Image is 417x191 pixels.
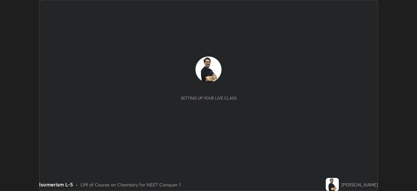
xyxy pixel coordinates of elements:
[195,56,222,83] img: 33e34e4d782843c1910c2afc34d781a1.jpg
[181,96,237,101] div: Setting up your live class
[39,181,73,188] div: Isomerism L-5
[80,181,180,188] div: L99 of Course on Chemistry for NEET Conquer 1
[326,178,339,191] img: 33e34e4d782843c1910c2afc34d781a1.jpg
[341,181,378,188] div: [PERSON_NAME]
[76,181,78,188] div: •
